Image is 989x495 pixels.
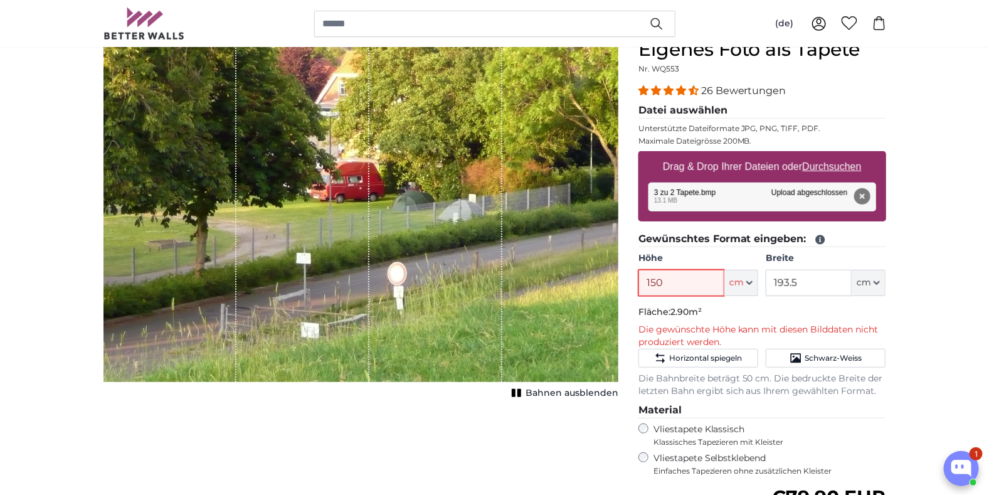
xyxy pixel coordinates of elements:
[944,451,979,486] button: Open chatbox
[766,13,804,35] button: (de)
[729,277,744,289] span: cm
[638,373,886,398] p: Die Bahnbreite beträgt 50 cm. Die bedruckte Breite der letzten Bahn ergibt sich aus Ihrem gewählt...
[653,423,875,447] label: Vliestapete Klassisch
[103,38,618,402] div: 1 of 1
[638,38,886,61] h1: Eigenes Foto als Tapete
[805,353,862,363] span: Schwarz-Weiss
[701,85,786,97] span: 26 Bewertungen
[658,154,867,179] label: Drag & Drop Ihrer Dateien oder
[638,124,886,134] p: Unterstützte Dateiformate JPG, PNG, TIFF, PDF.
[638,324,886,349] p: Die gewünschte Höhe kann mit diesen Bilddaten nicht produziert werden.
[103,8,185,40] img: Betterwalls
[526,387,618,400] span: Bahnen ausblenden
[857,277,871,289] span: cm
[670,306,702,317] span: 2.90m²
[638,232,886,247] legend: Gewünschtes Format eingeben:
[766,252,886,265] label: Breite
[638,85,701,97] span: 4.54 stars
[970,447,983,460] div: 1
[724,270,758,296] button: cm
[638,252,758,265] label: Höhe
[638,306,886,319] p: Fläche:
[653,437,875,447] span: Klassisches Tapezieren mit Kleister
[766,349,886,368] button: Schwarz-Weiss
[638,136,886,146] p: Maximale Dateigrösse 200MB.
[638,64,679,73] span: Nr. WQ553
[852,270,886,296] button: cm
[653,452,886,476] label: Vliestapete Selbstklebend
[669,353,742,363] span: Horizontal spiegeln
[653,466,886,476] span: Einfaches Tapezieren ohne zusätzlichen Kleister
[508,385,618,402] button: Bahnen ausblenden
[638,349,758,368] button: Horizontal spiegeln
[802,161,861,172] u: Durchsuchen
[638,103,886,119] legend: Datei auswählen
[638,403,886,418] legend: Material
